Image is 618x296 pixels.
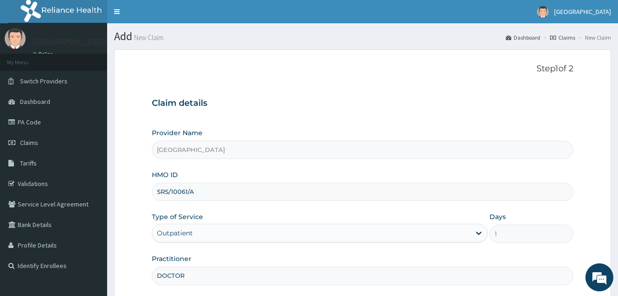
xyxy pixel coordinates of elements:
small: New Claim [132,34,163,41]
label: Type of Service [152,212,203,221]
h1: Add [114,30,611,42]
div: Outpatient [157,228,193,238]
span: Dashboard [20,97,50,106]
a: Claims [550,34,575,41]
img: User Image [5,28,26,49]
p: [GEOGRAPHIC_DATA] [33,38,109,46]
label: Provider Name [152,128,203,138]
a: Online [33,51,55,57]
h3: Claim details [152,98,573,109]
span: Switch Providers [20,77,68,85]
label: Days [489,212,506,221]
span: Tariffs [20,159,37,167]
li: New Claim [576,34,611,41]
input: Enter HMO ID [152,183,573,201]
label: HMO ID [152,170,178,179]
span: [GEOGRAPHIC_DATA] [554,7,611,16]
p: Step 1 of 2 [152,64,573,74]
a: Dashboard [506,34,540,41]
span: Claims [20,138,38,147]
input: Enter Name [152,267,573,285]
img: User Image [537,6,549,18]
label: Practitioner [152,254,191,263]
